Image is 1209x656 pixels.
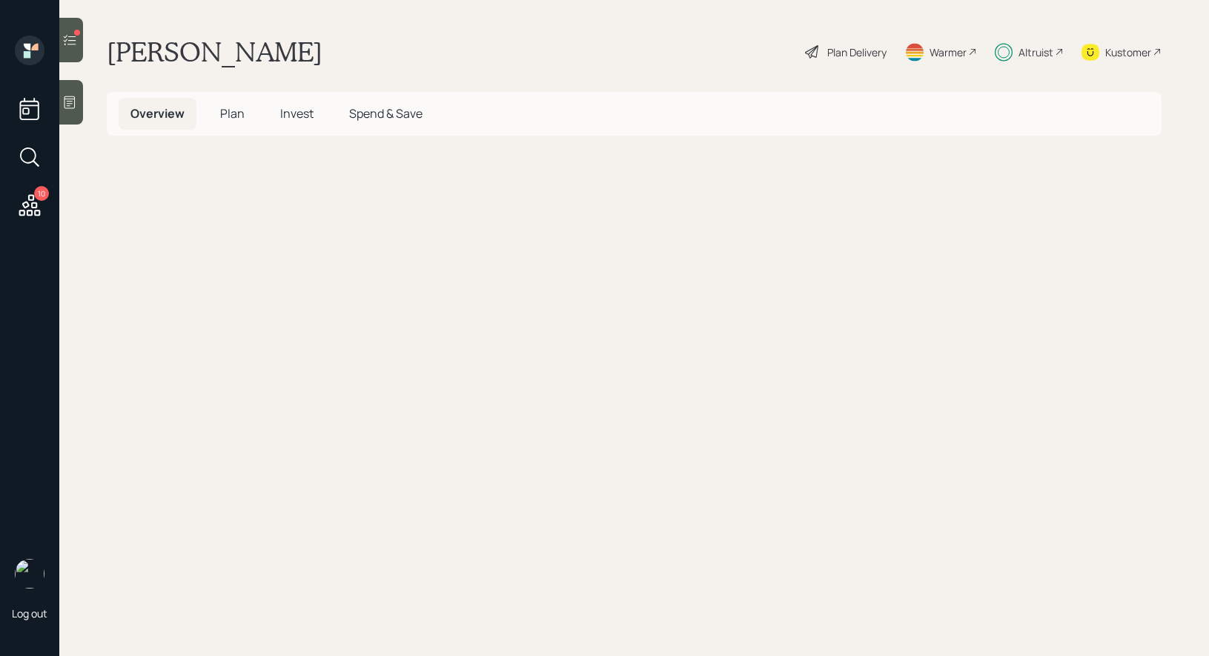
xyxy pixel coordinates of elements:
[1105,44,1151,60] div: Kustomer
[827,44,887,60] div: Plan Delivery
[15,559,44,589] img: treva-nostdahl-headshot.png
[930,44,967,60] div: Warmer
[130,105,185,122] span: Overview
[349,105,423,122] span: Spend & Save
[107,36,322,68] h1: [PERSON_NAME]
[12,606,47,620] div: Log out
[280,105,314,122] span: Invest
[220,105,245,122] span: Plan
[34,186,49,201] div: 10
[1018,44,1053,60] div: Altruist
